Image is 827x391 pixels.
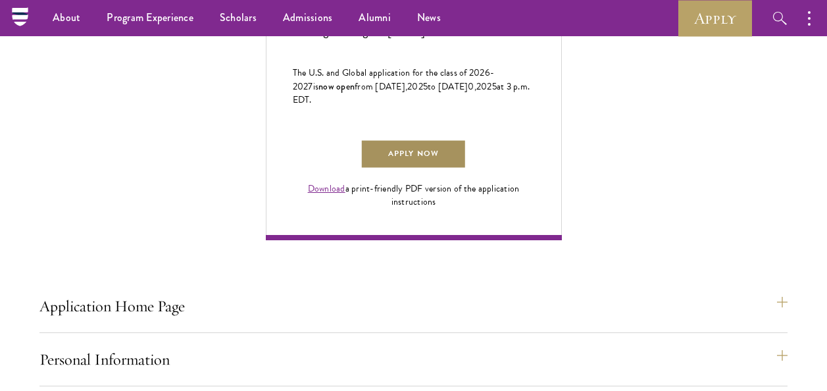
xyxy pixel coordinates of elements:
span: 5 [423,80,428,93]
button: Personal Information [39,344,788,375]
span: from [DATE], [355,80,407,93]
span: 202 [476,80,492,93]
span: is [313,80,319,93]
span: 5 [492,80,497,93]
span: , [474,80,476,93]
span: The U.S. and Global application for the class of 202 [293,66,485,80]
span: 6 [485,66,490,80]
span: 202 [407,80,423,93]
a: Download [308,182,345,195]
span: to [DATE] [428,80,468,93]
span: -202 [293,66,495,93]
span: 7 [308,80,313,93]
span: at 3 p.m. EDT. [293,80,530,107]
span: now open [318,80,355,93]
div: a print-friendly PDF version of the application instructions [293,182,535,209]
a: Apply Now [361,140,466,169]
button: Application Home Page [39,290,788,322]
span: 0 [468,80,474,93]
